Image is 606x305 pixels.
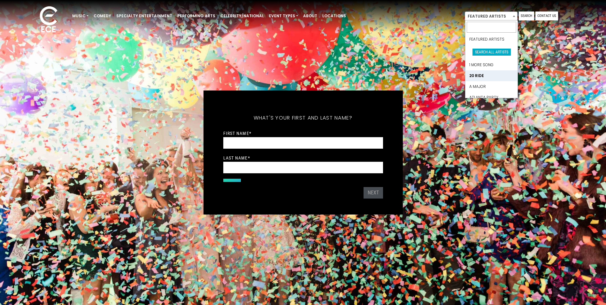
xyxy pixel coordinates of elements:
a: Specialty Entertainment [114,11,175,21]
span: Search All Artists [472,48,511,56]
a: Music [70,11,91,21]
label: First Name [223,130,251,136]
a: Search [519,12,534,20]
label: Last Name [223,155,250,161]
a: Celebrity/National [218,11,266,21]
img: ece_new_logo_whitev2-1.png [33,4,65,35]
a: Event Types [266,11,301,21]
input: Search [467,22,516,33]
a: Locations [320,11,349,21]
a: About [301,11,320,21]
li: Atlanta Party Fanatics [465,92,518,109]
li: 20 Ride [465,70,518,81]
li: A Major [465,81,518,92]
li: Featured Artists [465,34,518,45]
span: Featured Artists [465,12,517,21]
li: 1 More Song [465,59,518,70]
a: Performing Arts [175,11,218,21]
a: Comedy [91,11,114,21]
span: Featured Artists [465,12,518,20]
h5: What's your first and last name? [223,106,383,129]
a: Contact Us [535,12,558,20]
